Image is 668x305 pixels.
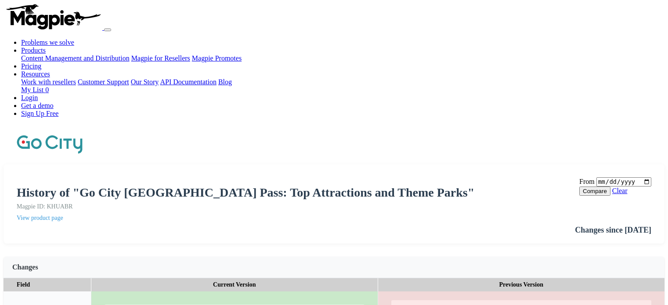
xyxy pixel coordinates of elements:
[21,54,130,62] a: Content Management and Distribution
[21,47,46,54] a: Products
[78,78,129,86] a: Customer Support
[579,187,610,196] input: Compare
[21,110,58,117] a: Sign Up Free
[21,54,664,62] div: Products
[21,78,76,86] a: Work with resellers
[21,94,38,101] a: Login
[131,54,190,62] a: Magpie for Resellers
[21,86,43,93] span: My List
[21,70,50,78] a: Resources
[45,86,49,93] span: 0
[575,226,651,235] div: Changes since [DATE]
[160,78,216,86] a: API Documentation
[21,102,54,109] a: Get a demo
[21,86,664,94] a: My List 0
[21,78,664,86] div: Resources
[4,4,102,30] img: logo-ab69f6fb50320c5b225c76a69d11143b.png
[4,257,664,278] div: Changes
[17,215,579,222] a: View product page
[579,178,595,185] label: From
[4,278,91,292] div: Field
[17,133,83,155] img: Company Logo
[17,186,579,200] h1: History of "Go City [GEOGRAPHIC_DATA] Pass: Top Attractions and Theme Parks"
[21,39,74,46] a: Problems we solve
[21,62,41,70] a: Pricing
[378,278,665,292] div: Previous Version
[91,278,378,292] div: Current Version
[17,203,579,210] div: Magpie ID: KHUABR
[218,78,232,86] a: Blog
[192,54,242,62] a: Magpie Promotes
[131,78,159,86] a: Our Story
[612,187,628,194] a: Clear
